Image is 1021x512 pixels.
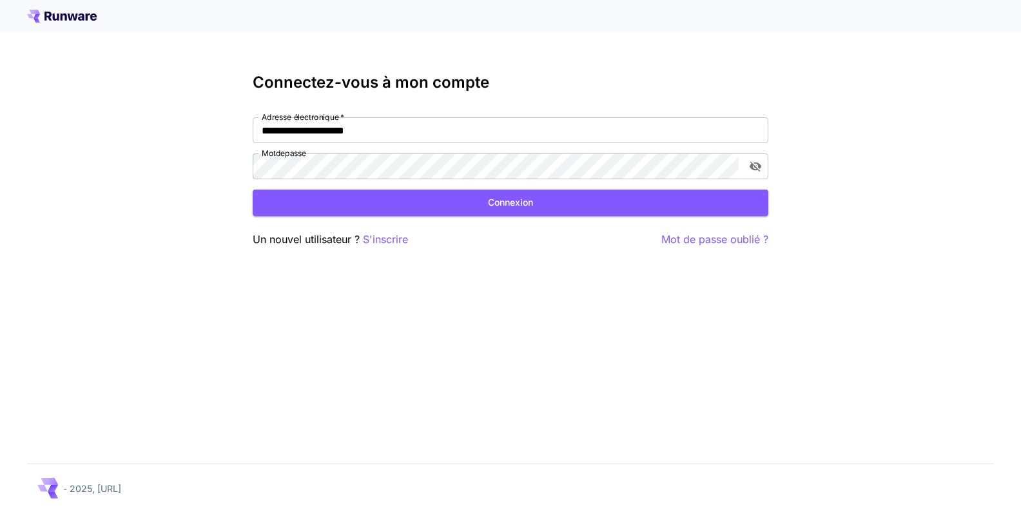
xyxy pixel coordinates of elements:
button: Connexion [253,190,768,216]
button: S'inscrire [363,231,408,248]
p: - 2025, [URL] [63,482,121,495]
p: Un nouvel utilisateur ? [253,231,408,248]
h3: Connectez-vous à mon compte [253,74,768,92]
label: Mot passe [262,148,306,159]
span: de [276,148,285,158]
button: basculer la visibilité par mot de passe [744,155,767,178]
label: Adresse électronique [262,112,344,123]
button: Mot de passe oublié ? [661,231,768,248]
